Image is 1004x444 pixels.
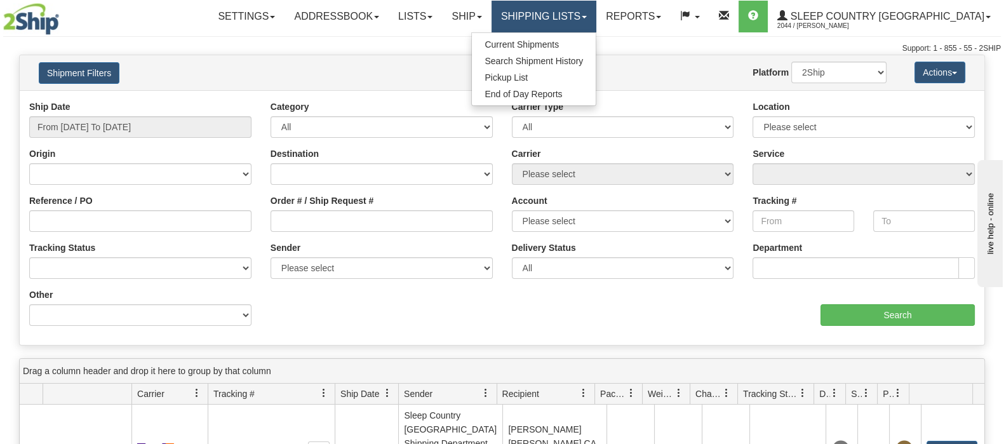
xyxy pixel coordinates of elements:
[3,43,1001,54] div: Support: 1 - 855 - 55 - 2SHIP
[716,382,737,404] a: Charge filter column settings
[787,11,984,22] span: Sleep Country [GEOGRAPHIC_DATA]
[883,387,894,400] span: Pickup Status
[743,387,798,400] span: Tracking Status
[10,11,117,20] div: live help - online
[753,194,796,207] label: Tracking #
[472,53,596,69] a: Search Shipment History
[777,20,873,32] span: 2044 / [PERSON_NAME]
[485,56,583,66] span: Search Shipment History
[914,62,965,83] button: Actions
[820,304,975,326] input: Search
[768,1,1000,32] a: Sleep Country [GEOGRAPHIC_DATA] 2044 / [PERSON_NAME]
[389,1,442,32] a: Lists
[271,194,374,207] label: Order # / Ship Request #
[29,100,70,113] label: Ship Date
[648,387,674,400] span: Weight
[753,100,789,113] label: Location
[20,359,984,384] div: grid grouping header
[620,382,642,404] a: Packages filter column settings
[472,69,596,86] a: Pickup List
[340,387,379,400] span: Ship Date
[313,382,335,404] a: Tracking # filter column settings
[819,387,830,400] span: Delivery Status
[668,382,690,404] a: Weight filter column settings
[186,382,208,404] a: Carrier filter column settings
[271,241,300,254] label: Sender
[512,241,576,254] label: Delivery Status
[600,387,627,400] span: Packages
[512,147,541,160] label: Carrier
[208,1,284,32] a: Settings
[792,382,813,404] a: Tracking Status filter column settings
[824,382,845,404] a: Delivery Status filter column settings
[29,288,53,301] label: Other
[695,387,722,400] span: Charge
[271,100,309,113] label: Category
[3,3,59,35] img: logo2044.jpg
[137,387,164,400] span: Carrier
[485,89,562,99] span: End of Day Reports
[873,210,975,232] input: To
[975,157,1003,286] iframe: chat widget
[485,39,559,50] span: Current Shipments
[485,72,528,83] span: Pickup List
[284,1,389,32] a: Addressbook
[475,382,497,404] a: Sender filter column settings
[271,147,319,160] label: Destination
[596,1,671,32] a: Reports
[502,387,539,400] span: Recipient
[753,147,784,160] label: Service
[29,194,93,207] label: Reference / PO
[573,382,594,404] a: Recipient filter column settings
[442,1,491,32] a: Ship
[492,1,596,32] a: Shipping lists
[404,387,432,400] span: Sender
[851,387,862,400] span: Shipment Issues
[855,382,877,404] a: Shipment Issues filter column settings
[512,100,563,113] label: Carrier Type
[213,387,255,400] span: Tracking #
[377,382,398,404] a: Ship Date filter column settings
[29,147,55,160] label: Origin
[29,241,95,254] label: Tracking Status
[512,194,547,207] label: Account
[472,86,596,102] a: End of Day Reports
[753,210,854,232] input: From
[887,382,909,404] a: Pickup Status filter column settings
[753,66,789,79] label: Platform
[472,36,596,53] a: Current Shipments
[753,241,802,254] label: Department
[39,62,119,84] button: Shipment Filters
